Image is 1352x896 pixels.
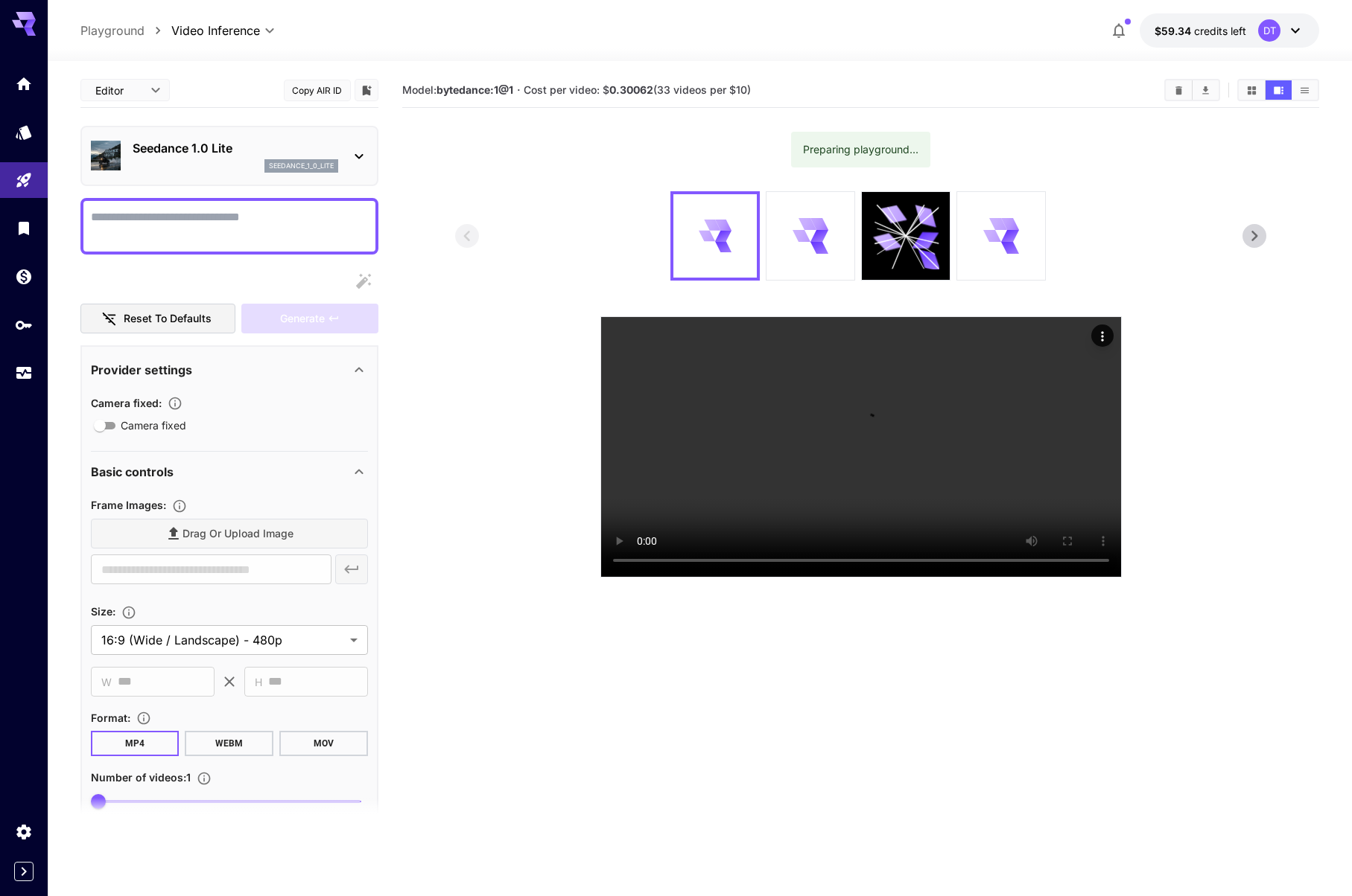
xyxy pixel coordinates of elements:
[1194,25,1246,37] span: credits left
[95,83,142,98] span: Editor
[1164,79,1220,101] div: Clear videosDownload All
[166,499,193,513] button: Upload frame images.
[171,22,260,39] span: Video Inference
[15,74,33,93] div: Home
[15,219,33,237] div: Library
[609,83,653,96] b: 0.30062
[80,304,235,334] button: Reset to defaults
[1266,80,1292,100] button: Show videos in video view
[1292,80,1318,100] button: Show videos in list view
[80,22,145,39] a: Playground
[1193,80,1219,100] button: Download All
[15,171,33,190] div: Playground
[15,123,33,141] div: Models
[279,731,368,756] button: MOV
[91,499,166,511] span: Frame Images :
[185,731,273,756] button: WEBM
[15,316,33,334] div: API Keys
[360,81,373,99] button: Add to library
[1258,19,1280,42] div: DT
[402,83,513,96] span: Model:
[803,136,918,163] div: Preparing playground...
[101,631,344,649] span: 16:9 (Wide / Landscape) - 480p
[91,605,115,618] span: Size :
[91,771,191,784] span: Number of videos : 1
[91,711,130,724] span: Format :
[133,139,338,157] p: Seedance 1.0 Lite
[91,463,174,481] p: Basic controls
[1155,23,1246,39] div: $59.34214
[1155,25,1194,37] span: $59.34
[14,862,34,881] button: Expand sidebar
[191,771,218,786] button: Specify how many videos to generate in a single request. Each video generation will be charged se...
[1237,79,1319,101] div: Show videos in grid viewShow videos in video viewShow videos in list view
[15,364,33,383] div: Usage
[15,822,33,841] div: Settings
[101,673,112,691] span: W
[91,731,180,756] button: MP4
[269,161,334,171] p: seedance_1_0_lite
[1091,324,1114,347] div: Actions
[91,352,368,388] div: Provider settings
[437,83,513,96] b: bytedance:1@1
[121,417,186,433] span: Camera fixed
[115,605,142,620] button: Adjust the dimensions of the generated image by specifying its width and height in pixels, or sel...
[517,81,521,99] p: ·
[80,22,171,39] nav: breadcrumb
[284,80,351,101] button: Copy AIR ID
[524,83,751,96] span: Cost per video: $ (33 videos per $10)
[91,361,192,379] p: Provider settings
[91,397,162,409] span: Camera fixed :
[91,454,368,490] div: Basic controls
[130,711,157,726] button: Choose the file format for the output video.
[91,133,368,179] div: Seedance 1.0 Liteseedance_1_0_lite
[1166,80,1192,100] button: Clear videos
[1140,13,1319,48] button: $59.34214DT
[255,673,262,691] span: H
[1239,80,1265,100] button: Show videos in grid view
[15,267,33,286] div: Wallet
